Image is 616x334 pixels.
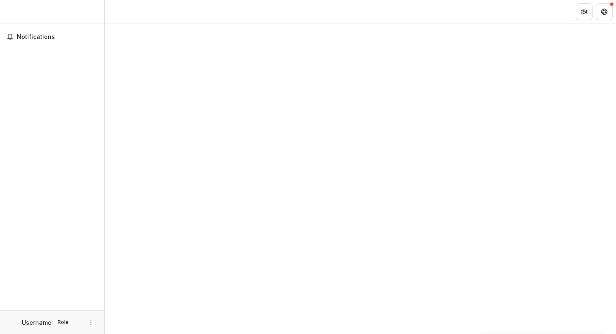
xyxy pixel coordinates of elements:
p: Role [55,319,71,326]
span: Notifications [17,33,98,41]
p: Username [22,318,52,327]
button: Notifications [3,30,101,44]
button: Get Help [596,3,613,20]
button: Partners [576,3,593,20]
button: More [86,317,96,327]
